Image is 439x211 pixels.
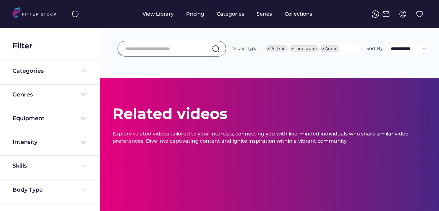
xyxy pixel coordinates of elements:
div: Intensity [12,138,37,146]
img: Frame%20%284%29.svg [80,91,87,98]
div: Sort By [366,46,383,52]
div: Collections [285,11,312,17]
li: Audio [320,45,339,52]
img: Group%201000002324%20%282%29.svg [416,10,423,18]
div: Equipment [12,115,45,122]
img: profile-circle.svg [399,10,407,18]
img: Frame%20%285%29.svg [80,67,87,75]
div: Filter [12,41,32,51]
img: search-normal.svg [212,45,219,52]
img: Frame%20%284%29.svg [80,162,87,170]
img: Frame%20%284%29.svg [80,115,87,122]
img: Frame%20%284%29.svg [80,186,87,194]
div: Series [257,11,272,17]
div: Video Type [233,46,257,52]
div: Categories [217,11,244,17]
div: fvck [217,3,225,9]
img: LOGO.svg [12,7,62,20]
div: Pricing [186,11,204,17]
li: Portrait [265,45,288,52]
span: × [291,47,294,51]
img: meteor-icons_whatsapp%20%281%29.svg [372,10,379,18]
div: Explore related videos tailored to your interests, connecting you with like-minded individuals wh... [113,130,427,145]
img: Frame%20%284%29.svg [80,139,87,146]
li: Landscape [289,45,319,52]
div: Body Type [12,186,43,194]
div: Categories [12,67,44,75]
img: search-normal%203.svg [72,10,79,18]
div: Genres [12,91,33,99]
img: Frame%2051.svg [382,10,390,18]
div: Related videos [113,103,227,124]
div: View Library [142,11,174,17]
span: × [322,47,325,51]
div: Skills [12,162,28,170]
span: × [267,47,270,51]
